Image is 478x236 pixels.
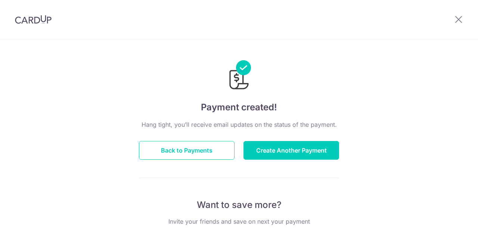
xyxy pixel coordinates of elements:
[139,217,339,226] p: Invite your friends and save on next your payment
[15,15,52,24] img: CardUp
[227,60,251,92] img: Payments
[139,199,339,211] p: Want to save more?
[139,101,339,114] h4: Payment created!
[139,120,339,129] p: Hang tight, you’ll receive email updates on the status of the payment.
[243,141,339,160] button: Create Another Payment
[139,141,235,160] button: Back to Payments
